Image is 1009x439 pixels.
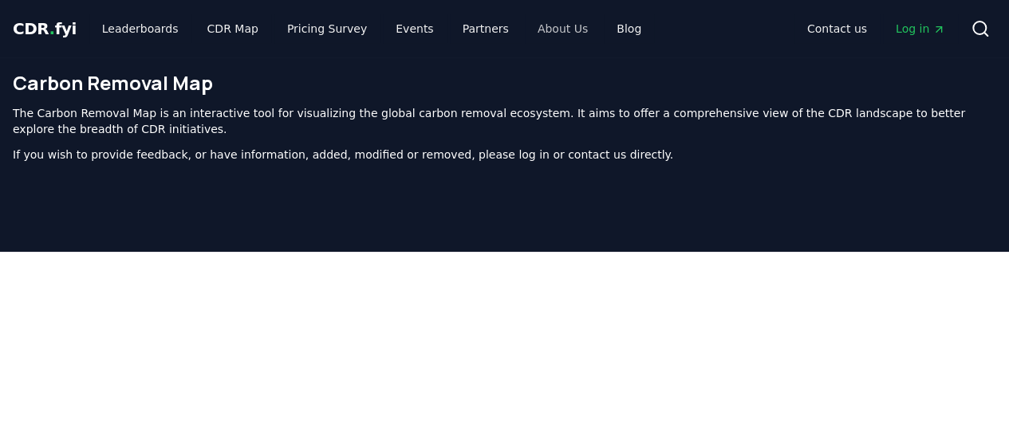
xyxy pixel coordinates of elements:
a: Contact us [794,14,880,43]
span: Log in [896,21,945,37]
p: If you wish to provide feedback, or have information, added, modified or removed, please log in o... [13,147,996,163]
span: . [49,19,55,38]
a: CDR.fyi [13,18,77,40]
a: Partners [450,14,522,43]
a: About Us [525,14,601,43]
a: Pricing Survey [274,14,380,43]
nav: Main [89,14,654,43]
span: CDR fyi [13,19,77,38]
nav: Main [794,14,958,43]
a: Blog [604,14,654,43]
a: Leaderboards [89,14,191,43]
p: The Carbon Removal Map is an interactive tool for visualizing the global carbon removal ecosystem... [13,105,996,137]
h1: Carbon Removal Map [13,70,996,96]
a: Log in [883,14,958,43]
a: CDR Map [195,14,271,43]
a: Events [383,14,446,43]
